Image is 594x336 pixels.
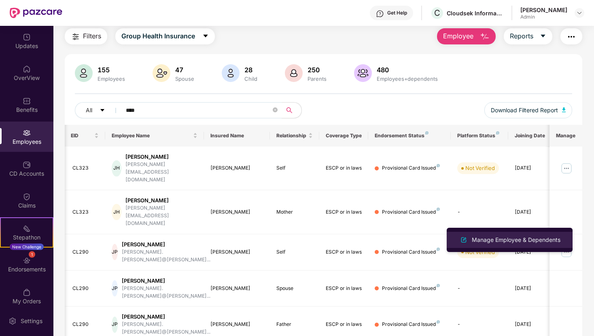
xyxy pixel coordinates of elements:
span: Employee Name [112,132,191,139]
div: [PERSON_NAME] [210,321,263,328]
div: [PERSON_NAME] [122,241,210,248]
span: caret-down [100,107,105,114]
div: Provisional Card Issued [382,285,440,292]
th: Coverage Type [319,125,369,147]
div: Stepathon [1,233,53,241]
div: Mother [276,208,313,216]
div: JH [112,204,121,220]
div: Admin [520,14,567,20]
div: 1 [29,251,35,258]
img: svg+xml;base64,PHN2ZyB4bWxucz0iaHR0cDovL3d3dy53My5vcmcvMjAwMC9zdmciIHhtbG5zOnhsaW5rPSJodHRwOi8vd3... [562,107,566,112]
div: JH [112,160,121,176]
div: New Challenge [10,244,44,250]
div: [DATE] [515,321,551,328]
img: svg+xml;base64,PHN2ZyB4bWxucz0iaHR0cDovL3d3dy53My5vcmcvMjAwMC9zdmciIHdpZHRoPSI4IiBoZWlnaHQ9IjgiIH... [437,208,440,211]
button: Allcaret-down [75,102,124,118]
img: svg+xml;base64,PHN2ZyBpZD0iQ2xhaW0iIHhtbG5zPSJodHRwOi8vd3d3LnczLm9yZy8yMDAwL3N2ZyIgd2lkdGg9IjIwIi... [23,193,31,201]
div: Child [243,76,259,82]
img: svg+xml;base64,PHN2ZyBpZD0iVXBkYXRlZCIgeG1sbnM9Imh0dHA6Ly93d3cudzMub3JnLzIwMDAvc3ZnIiB3aWR0aD0iMj... [23,33,31,41]
img: manageButton [560,162,573,175]
img: svg+xml;base64,PHN2ZyB4bWxucz0iaHR0cDovL3d3dy53My5vcmcvMjAwMC9zdmciIHdpZHRoPSI4IiBoZWlnaHQ9IjgiIH... [496,131,499,134]
div: [PERSON_NAME] [210,285,263,292]
div: Provisional Card Issued [382,208,440,216]
span: caret-down [540,33,546,40]
div: Get Help [387,10,407,16]
img: svg+xml;base64,PHN2ZyB4bWxucz0iaHR0cDovL3d3dy53My5vcmcvMjAwMC9zdmciIHdpZHRoPSI4IiBoZWlnaHQ9IjgiIH... [425,131,429,134]
img: svg+xml;base64,PHN2ZyB4bWxucz0iaHR0cDovL3d3dy53My5vcmcvMjAwMC9zdmciIHhtbG5zOnhsaW5rPSJodHRwOi8vd3... [459,235,469,245]
td: - [451,190,508,234]
div: [PERSON_NAME].[PERSON_NAME]@[PERSON_NAME]... [122,248,210,264]
span: Reports [510,31,533,41]
div: [PERSON_NAME] [122,277,210,285]
th: Employee Name [105,125,204,147]
div: ESCP or in laws [326,208,362,216]
th: Joining Date [508,125,558,147]
div: Parents [306,76,328,82]
img: svg+xml;base64,PHN2ZyBpZD0iSGVscC0zMngzMiIgeG1sbnM9Imh0dHA6Ly93d3cudzMub3JnLzIwMDAvc3ZnIiB3aWR0aD... [376,10,384,18]
div: [PERSON_NAME].[PERSON_NAME]@[PERSON_NAME]... [122,285,210,300]
div: [DATE] [515,208,551,216]
th: Insured Name [204,125,270,147]
div: 155 [96,66,127,74]
div: Employees+dependents [375,76,439,82]
span: Employee [443,31,473,41]
div: ESCP or in laws [326,164,362,172]
div: CL290 [72,321,99,328]
div: Provisional Card Issued [382,248,440,256]
div: [PERSON_NAME][EMAIL_ADDRESS][DOMAIN_NAME] [125,204,197,227]
div: Cloudsek Information Security Private Limited [447,9,503,17]
div: ESCP or in laws [326,248,362,256]
img: svg+xml;base64,PHN2ZyB4bWxucz0iaHR0cDovL3d3dy53My5vcmcvMjAwMC9zdmciIHhtbG5zOnhsaW5rPSJodHRwOi8vd3... [153,64,170,82]
span: All [86,106,92,115]
div: Father [276,321,313,328]
img: svg+xml;base64,PHN2ZyB4bWxucz0iaHR0cDovL3d3dy53My5vcmcvMjAwMC9zdmciIHdpZHRoPSIyNCIgaGVpZ2h0PSIyNC... [566,32,576,42]
button: Reportscaret-down [504,28,552,44]
div: Self [276,164,313,172]
div: [PERSON_NAME] [125,197,197,204]
div: Not Verified [465,164,495,172]
img: svg+xml;base64,PHN2ZyBpZD0iQ0RfQWNjb3VudHMiIGRhdGEtbmFtZT0iQ0QgQWNjb3VudHMiIHhtbG5zPSJodHRwOi8vd3... [23,161,31,169]
div: 480 [375,66,439,74]
div: Manage Employee & Dependents [470,235,562,244]
div: [PERSON_NAME] [122,313,210,321]
div: [PERSON_NAME].[PERSON_NAME]@[PERSON_NAME]... [122,321,210,336]
img: svg+xml;base64,PHN2ZyBpZD0iRW1wbG95ZWVzIiB4bWxucz0iaHR0cDovL3d3dy53My5vcmcvMjAwMC9zdmciIHdpZHRoPS... [23,129,31,137]
div: [DATE] [515,164,551,172]
img: svg+xml;base64,PHN2ZyB4bWxucz0iaHR0cDovL3d3dy53My5vcmcvMjAwMC9zdmciIHdpZHRoPSI4IiBoZWlnaHQ9IjgiIH... [437,248,440,251]
div: CL323 [72,208,99,216]
div: Spouse [276,285,313,292]
img: svg+xml;base64,PHN2ZyB4bWxucz0iaHR0cDovL3d3dy53My5vcmcvMjAwMC9zdmciIHdpZHRoPSIyMSIgaGVpZ2h0PSIyMC... [23,225,31,233]
span: close-circle [273,107,278,114]
span: Filters [83,31,101,41]
div: Employees [96,76,127,82]
div: 28 [243,66,259,74]
img: svg+xml;base64,PHN2ZyB4bWxucz0iaHR0cDovL3d3dy53My5vcmcvMjAwMC9zdmciIHhtbG5zOnhsaW5rPSJodHRwOi8vd3... [285,64,303,82]
div: Platform Status [457,132,502,139]
img: svg+xml;base64,PHN2ZyB4bWxucz0iaHR0cDovL3d3dy53My5vcmcvMjAwMC9zdmciIHdpZHRoPSI4IiBoZWlnaHQ9IjgiIH... [437,284,440,287]
div: [PERSON_NAME] [210,208,263,216]
img: svg+xml;base64,PHN2ZyB4bWxucz0iaHR0cDovL3d3dy53My5vcmcvMjAwMC9zdmciIHhtbG5zOnhsaW5rPSJodHRwOi8vd3... [222,64,240,82]
button: Employee [437,28,496,44]
div: [PERSON_NAME] [520,6,567,14]
img: svg+xml;base64,PHN2ZyBpZD0iTXlfT3JkZXJzIiBkYXRhLW5hbWU9Ik15IE9yZGVycyIgeG1sbnM9Imh0dHA6Ly93d3cudz... [23,288,31,296]
th: EID [64,125,106,147]
div: CL323 [72,164,99,172]
div: [DATE] [515,285,551,292]
div: [PERSON_NAME] [125,153,197,161]
img: svg+xml;base64,PHN2ZyB4bWxucz0iaHR0cDovL3d3dy53My5vcmcvMjAwMC9zdmciIHdpZHRoPSI4IiBoZWlnaHQ9IjgiIH... [437,164,440,167]
div: Endorsement Status [375,132,444,139]
img: svg+xml;base64,PHN2ZyBpZD0iSG9tZSIgeG1sbnM9Imh0dHA6Ly93d3cudzMub3JnLzIwMDAvc3ZnIiB3aWR0aD0iMjAiIG... [23,65,31,73]
span: C [434,8,440,18]
span: Relationship [276,132,307,139]
span: caret-down [202,33,209,40]
span: Group Health Insurance [121,31,195,41]
img: svg+xml;base64,PHN2ZyB4bWxucz0iaHR0cDovL3d3dy53My5vcmcvMjAwMC9zdmciIHhtbG5zOnhsaW5rPSJodHRwOi8vd3... [75,64,93,82]
span: close-circle [273,107,278,112]
button: search [282,102,302,118]
span: Download Filtered Report [491,106,558,115]
img: New Pazcare Logo [10,8,62,18]
span: search [282,107,297,113]
button: Group Health Insurancecaret-down [115,28,215,44]
div: ESCP or in laws [326,285,362,292]
div: 47 [174,66,196,74]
